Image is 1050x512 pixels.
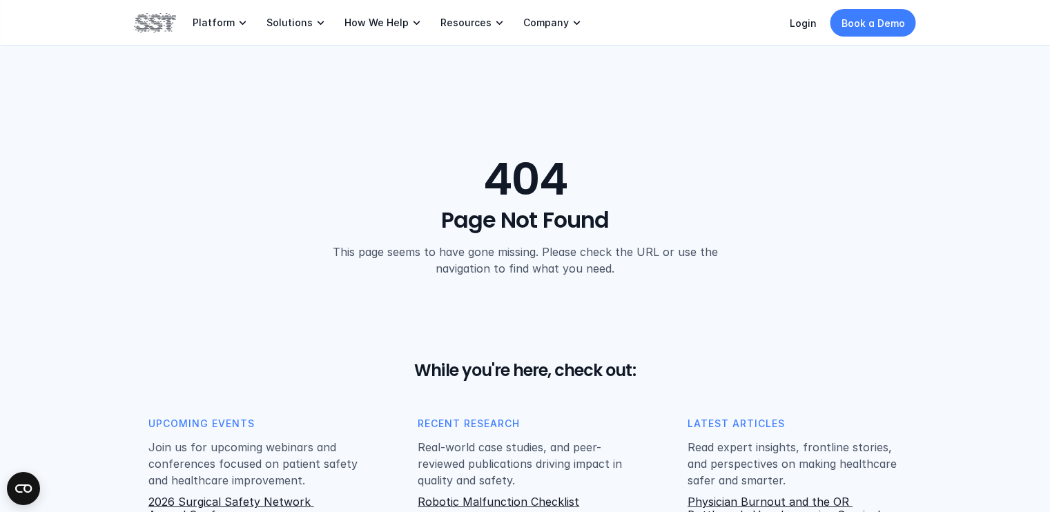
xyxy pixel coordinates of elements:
h4: Page Not Found [441,206,609,235]
p: Book a Demo [842,16,905,30]
a: Book a Demo [830,9,916,37]
h5: While you're here, check out: [135,359,916,382]
p: Solutions [266,17,313,29]
img: SST logo [135,11,176,35]
p: Read expert insights, frontline stories, and perspectives on making healthcare safer and smarter. [688,439,902,489]
h1: 404 [483,155,567,204]
a: Login [790,17,817,29]
p: Platform [193,17,235,29]
p: How We Help [344,17,409,29]
p: Recent Research [418,416,520,431]
p: Resources [440,17,492,29]
p: Real-world case studies, and peer-reviewed publications driving impact in quality and safety. [418,439,632,489]
button: Open CMP widget [7,472,40,505]
p: Join us for upcoming webinars and conferences focused on patient safety and healthcare improvement. [148,439,363,489]
p: Latest articles [688,416,785,431]
a: Robotic Malfunction Checklist [418,495,579,509]
p: This page seems to have gone missing. Please check the URL or use the navigation to find what you... [330,244,721,277]
p: upcoming Events [148,416,255,431]
p: Company [523,17,569,29]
